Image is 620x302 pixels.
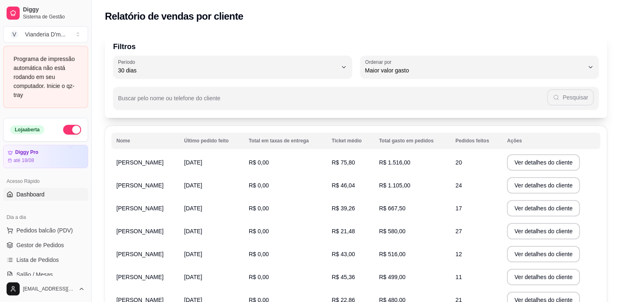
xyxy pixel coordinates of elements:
[14,157,34,164] article: até 18/08
[111,133,179,149] th: Nome
[507,154,580,171] button: Ver detalhes do cliente
[249,159,269,166] span: R$ 0,00
[179,133,244,149] th: Último pedido feito
[113,41,599,52] p: Filtros
[249,228,269,234] span: R$ 0,00
[365,66,584,74] span: Maior valor gasto
[507,200,580,216] button: Ver detalhes do cliente
[16,270,53,279] span: Salão / Mesas
[3,26,88,43] button: Select a team
[332,159,355,166] span: R$ 75,80
[118,66,337,74] span: 30 dias
[23,6,85,14] span: Diggy
[379,182,410,189] span: R$ 1.105,00
[249,251,269,257] span: R$ 0,00
[3,188,88,201] a: Dashboard
[249,205,269,212] span: R$ 0,00
[379,159,410,166] span: R$ 1.516,00
[507,223,580,239] button: Ver detalhes do cliente
[184,274,202,280] span: [DATE]
[184,182,202,189] span: [DATE]
[16,226,73,234] span: Pedidos balcão (PDV)
[3,175,88,188] div: Acesso Rápido
[10,30,18,38] span: V
[3,239,88,252] a: Gestor de Pedidos
[116,274,164,280] span: [PERSON_NAME]
[10,125,44,134] div: Loja aberta
[455,205,462,212] span: 17
[23,286,75,292] span: [EMAIL_ADDRESS][DOMAIN_NAME]
[360,56,599,79] button: Ordenar porMaior valor gasto
[116,251,164,257] span: [PERSON_NAME]
[184,205,202,212] span: [DATE]
[332,251,355,257] span: R$ 43,00
[379,274,406,280] span: R$ 499,00
[455,159,462,166] span: 20
[118,59,138,65] label: Período
[379,228,406,234] span: R$ 580,00
[327,133,374,149] th: Ticket médio
[113,56,352,79] button: Período30 dias
[16,190,45,198] span: Dashboard
[15,149,39,156] article: Diggy Pro
[455,274,462,280] span: 11
[116,228,164,234] span: [PERSON_NAME]
[332,228,355,234] span: R$ 21,48
[455,228,462,234] span: 27
[25,30,66,38] div: Vianderia D'm ...
[374,133,451,149] th: Total gasto em pedidos
[3,253,88,266] a: Lista de Pedidos
[184,159,202,166] span: [DATE]
[3,279,88,299] button: [EMAIL_ADDRESS][DOMAIN_NAME]
[3,268,88,281] a: Salão / Mesas
[184,251,202,257] span: [DATE]
[116,205,164,212] span: [PERSON_NAME]
[365,59,394,65] label: Ordenar por
[184,228,202,234] span: [DATE]
[105,10,243,23] h2: Relatório de vendas por cliente
[507,269,580,285] button: Ver detalhes do cliente
[455,182,462,189] span: 24
[244,133,327,149] th: Total em taxas de entrega
[379,251,406,257] span: R$ 516,00
[332,182,355,189] span: R$ 46,04
[455,251,462,257] span: 12
[249,182,269,189] span: R$ 0,00
[3,3,88,23] a: DiggySistema de Gestão
[116,159,164,166] span: [PERSON_NAME]
[379,205,406,212] span: R$ 667,50
[116,182,164,189] span: [PERSON_NAME]
[118,97,547,106] input: Buscar pelo nome ou telefone do cliente
[507,246,580,262] button: Ver detalhes do cliente
[3,224,88,237] button: Pedidos balcão (PDV)
[332,205,355,212] span: R$ 39,26
[23,14,85,20] span: Sistema de Gestão
[507,177,580,194] button: Ver detalhes do cliente
[3,145,88,168] a: Diggy Proaté 18/08
[249,274,269,280] span: R$ 0,00
[3,211,88,224] div: Dia a dia
[16,256,59,264] span: Lista de Pedidos
[502,133,600,149] th: Ações
[332,274,355,280] span: R$ 45,36
[16,241,64,249] span: Gestor de Pedidos
[63,125,81,135] button: Alterar Status
[450,133,502,149] th: Pedidos feitos
[14,54,78,99] div: Programa de impressão automática não está rodando em seu computador. Inicie o qz-tray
